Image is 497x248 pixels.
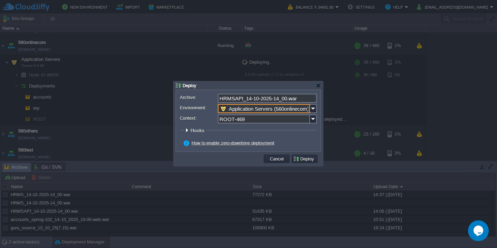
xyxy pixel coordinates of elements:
[191,128,206,133] span: Hooks
[180,104,217,111] label: Environment:
[183,83,196,88] span: Deploy
[180,114,217,122] label: Context:
[192,140,274,146] a: How to enable zero-downtime deployment
[268,156,286,162] button: Cancel
[468,220,490,241] iframe: chat widget
[180,94,217,101] label: Archive:
[293,156,316,162] button: Deploy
